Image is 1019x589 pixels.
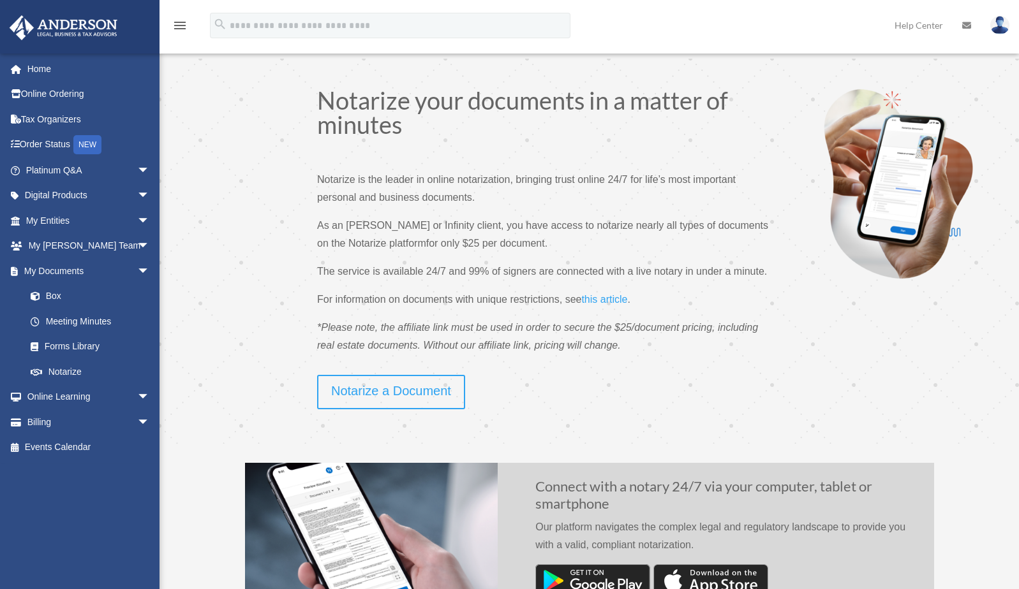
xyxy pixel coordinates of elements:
a: menu [172,22,188,33]
a: Notarize [18,359,163,384]
a: My [PERSON_NAME] Teamarrow_drop_down [9,233,169,259]
a: Meeting Minutes [18,309,169,334]
h2: Connect with a notary 24/7 via your computer, tablet or smartphone [535,478,914,518]
i: search [213,17,227,31]
span: arrow_drop_down [137,409,163,435]
a: My Entitiesarrow_drop_down [9,208,169,233]
span: Notarize is the leader in online notarization, bringing trust online 24/7 for life’s most importa... [317,174,736,203]
img: User Pic [990,16,1009,34]
a: Forms Library [18,334,169,360]
img: Anderson Advisors Platinum Portal [6,15,121,40]
a: this article [581,294,627,311]
a: Order StatusNEW [9,132,169,158]
span: arrow_drop_down [137,233,163,259]
span: arrow_drop_down [137,157,163,184]
a: Tax Organizers [9,106,169,132]
span: . [627,294,630,305]
a: Billingarrow_drop_down [9,409,169,435]
a: Events Calendar [9,435,169,460]
a: Notarize a Document [317,375,465,409]
a: Digital Productsarrow_drop_down [9,183,169,208]
span: for only $25 per document. [426,238,547,249]
a: Online Learningarrow_drop_down [9,384,169,410]
span: For information on documents with unique restrictions, see [317,294,581,305]
div: NEW [73,135,101,154]
a: My Documentsarrow_drop_down [9,258,169,284]
i: menu [172,18,188,33]
a: Online Ordering [9,82,169,107]
span: arrow_drop_down [137,208,163,234]
span: The service is available 24/7 and 99% of signers are connected with a live notary in under a minute. [317,266,767,277]
p: Our platform navigates the complex legal and regulatory landscape to provide you with a valid, co... [535,518,914,564]
img: Notarize-hero [819,88,978,279]
a: Platinum Q&Aarrow_drop_down [9,157,169,183]
span: this article [581,294,627,305]
h1: Notarize your documents in a matter of minutes [317,88,774,143]
span: As an [PERSON_NAME] or Infinity client, you have access to notarize nearly all types of documents... [317,220,768,249]
span: arrow_drop_down [137,384,163,411]
a: Box [18,284,169,309]
span: arrow_drop_down [137,183,163,209]
a: Home [9,56,169,82]
span: *Please note, the affiliate link must be used in order to secure the $25/document pricing, includ... [317,322,758,351]
span: arrow_drop_down [137,258,163,284]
